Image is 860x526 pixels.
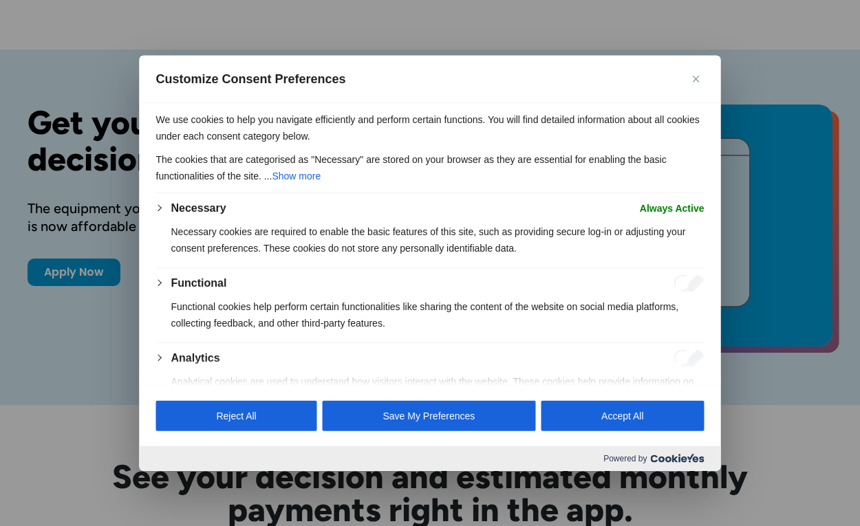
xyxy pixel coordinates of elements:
span: Always Active [640,199,705,216]
div: Powered by [140,446,721,471]
img: Close [693,75,700,82]
button: Necessary [171,199,226,216]
div: Customize Consent Preferences [140,55,721,470]
button: Analytics [171,349,220,366]
button: Show more [272,167,321,184]
button: Close [688,70,705,87]
input: Enable Functional [674,274,705,291]
p: The cookies that are categorised as "Necessary" are stored on your browser as they are essential ... [156,151,705,184]
button: Functional [171,274,227,291]
input: Enable Analytics [674,349,705,366]
button: Accept All [541,401,704,431]
button: Save My Preferences [323,401,536,431]
p: Functional cookies help perform certain functionalities like sharing the content of the website o... [171,298,705,331]
p: Necessary cookies are required to enable the basic features of this site, such as providing secur... [171,223,705,256]
img: Cookieyes logo [651,454,705,463]
p: We use cookies to help you navigate efficiently and perform certain functions. You will find deta... [156,111,705,144]
span: Customize Consent Preferences [156,70,346,87]
button: Reject All [156,401,317,431]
